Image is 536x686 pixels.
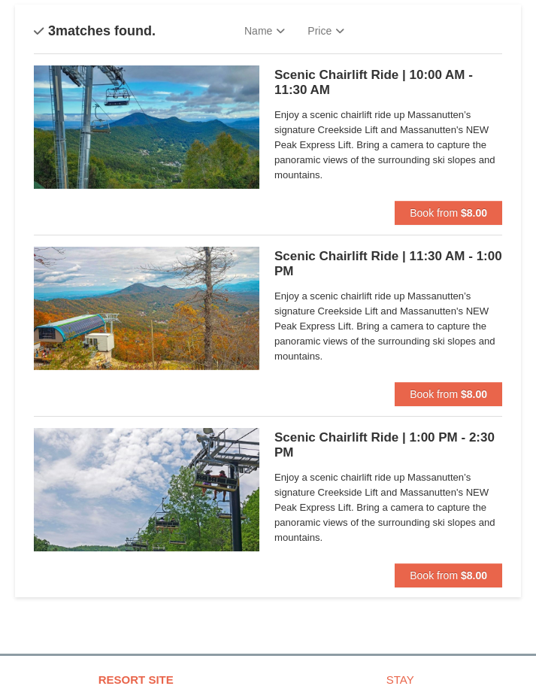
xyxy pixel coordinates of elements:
strong: $8.00 [461,207,487,219]
span: Book from [410,207,458,219]
button: Book from $8.00 [395,201,502,225]
img: 24896431-13-a88f1aaf.jpg [34,247,259,370]
h4: matches found. [34,23,156,38]
span: Enjoy a scenic chairlift ride up Massanutten’s signature Creekside Lift and Massanutten's NEW Pea... [274,289,502,364]
img: 24896431-1-a2e2611b.jpg [34,65,259,189]
button: Book from $8.00 [395,563,502,587]
button: Book from $8.00 [395,382,502,406]
a: Name [233,16,296,46]
strong: $8.00 [461,569,487,581]
span: Enjoy a scenic chairlift ride up Massanutten’s signature Creekside Lift and Massanutten's NEW Pea... [274,470,502,545]
strong: $8.00 [461,388,487,400]
h5: Scenic Chairlift Ride | 1:00 PM - 2:30 PM [274,430,502,460]
h5: Scenic Chairlift Ride | 11:30 AM - 1:00 PM [274,249,502,279]
span: Enjoy a scenic chairlift ride up Massanutten’s signature Creekside Lift and Massanutten's NEW Pea... [274,108,502,183]
span: Book from [410,388,458,400]
span: 3 [48,23,56,38]
span: Book from [410,569,458,581]
a: Price [296,16,356,46]
h5: Scenic Chairlift Ride | 10:00 AM - 11:30 AM [274,68,502,98]
img: 24896431-9-664d1467.jpg [34,428,259,551]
